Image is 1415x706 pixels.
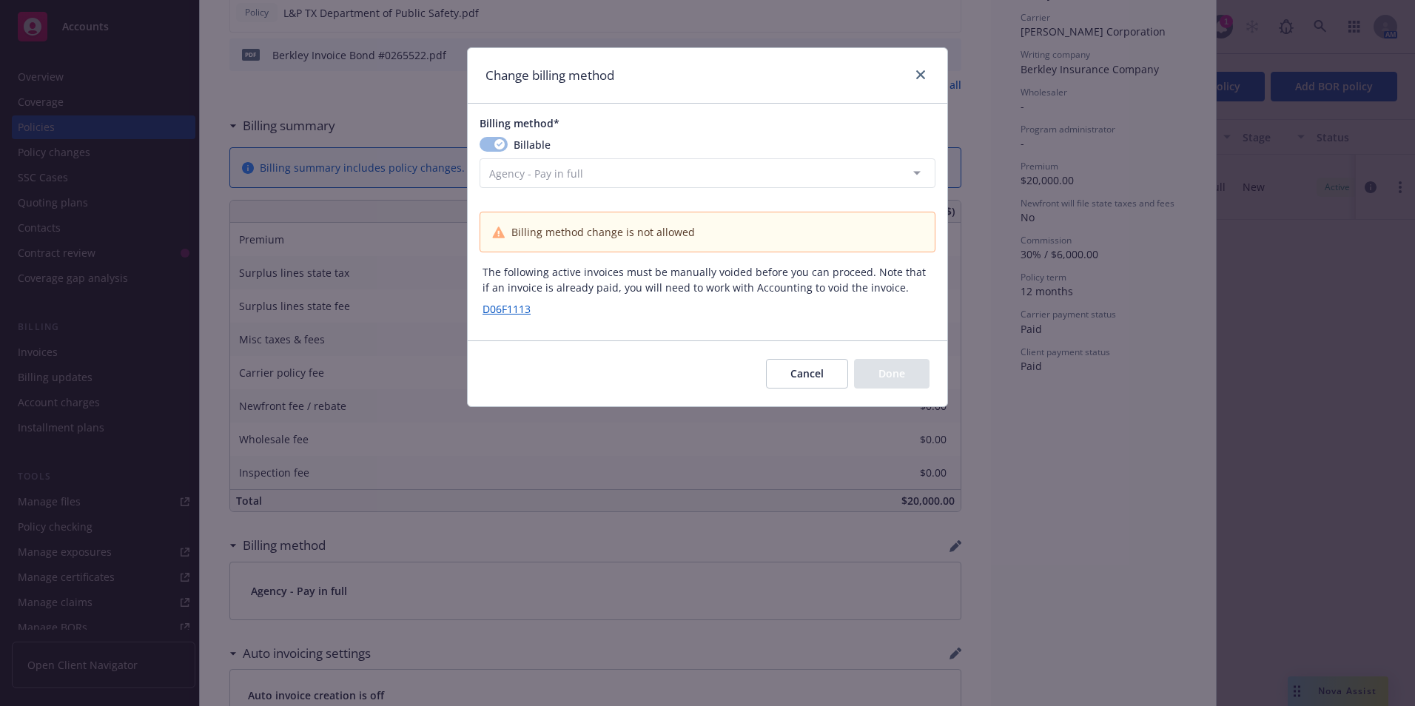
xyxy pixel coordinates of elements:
div: Billable [480,137,935,152]
button: Cancel [766,359,848,389]
a: D06F1113 [483,301,542,317]
span: Billing method* [480,116,559,130]
span: Billing method change is not allowed [511,224,695,240]
a: close [912,66,930,84]
h1: Change billing method [485,66,614,85]
div: The following active invoices must be manually voided before you can proceed. Note that if an inv... [480,264,935,317]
